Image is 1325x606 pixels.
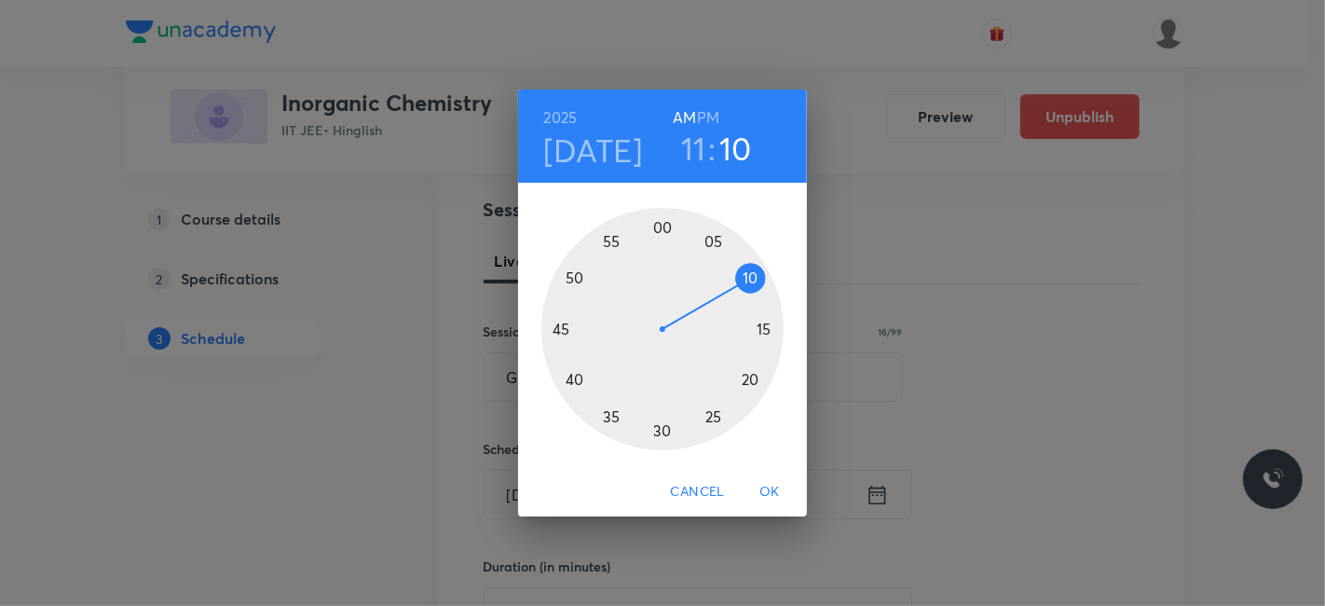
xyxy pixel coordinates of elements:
span: Cancel [671,480,725,503]
button: 11 [681,129,706,168]
button: AM [673,104,696,131]
button: [DATE] [544,131,643,170]
button: PM [697,104,719,131]
button: Cancel [663,475,732,509]
span: OK [747,480,792,503]
button: 2025 [544,104,578,131]
button: 10 [719,129,752,168]
button: OK [740,475,799,509]
h3: : [708,129,716,168]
